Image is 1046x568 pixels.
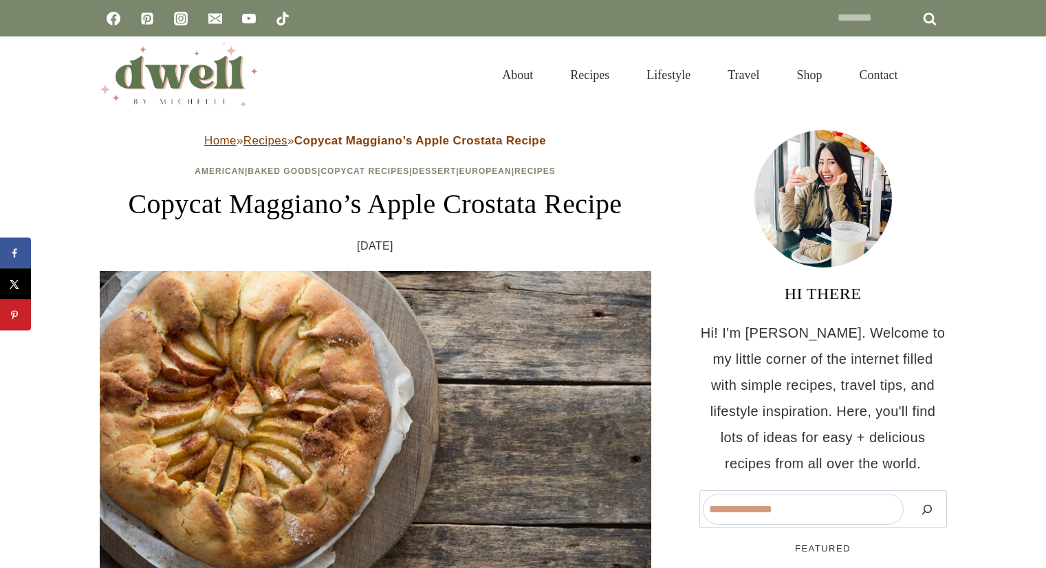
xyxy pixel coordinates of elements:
[699,542,947,556] h5: FEATURED
[100,184,651,225] h1: Copycat Maggiano’s Apple Crostata Recipe
[841,51,917,99] a: Contact
[269,5,296,32] a: TikTok
[100,43,258,107] img: DWELL by michelle
[204,134,237,147] a: Home
[709,51,778,99] a: Travel
[552,51,628,99] a: Recipes
[413,166,457,176] a: Dessert
[514,166,556,176] a: Recipes
[133,5,161,32] a: Pinterest
[195,166,245,176] a: American
[167,5,195,32] a: Instagram
[235,5,263,32] a: YouTube
[201,5,229,32] a: Email
[699,320,947,477] p: Hi! I'm [PERSON_NAME]. Welcome to my little corner of the internet filled with simple recipes, tr...
[100,5,127,32] a: Facebook
[483,51,552,99] a: About
[248,166,318,176] a: Baked Goods
[320,166,409,176] a: Copycat Recipes
[204,134,546,147] span: » »
[699,281,947,306] h3: HI THERE
[195,166,555,176] span: | | | | |
[778,51,840,99] a: Shop
[924,63,947,87] button: View Search Form
[357,236,393,256] time: [DATE]
[628,51,709,99] a: Lifestyle
[911,494,944,525] button: Search
[294,134,546,147] strong: Copycat Maggiano’s Apple Crostata Recipe
[483,51,916,99] nav: Primary Navigation
[459,166,512,176] a: European
[243,134,287,147] a: Recipes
